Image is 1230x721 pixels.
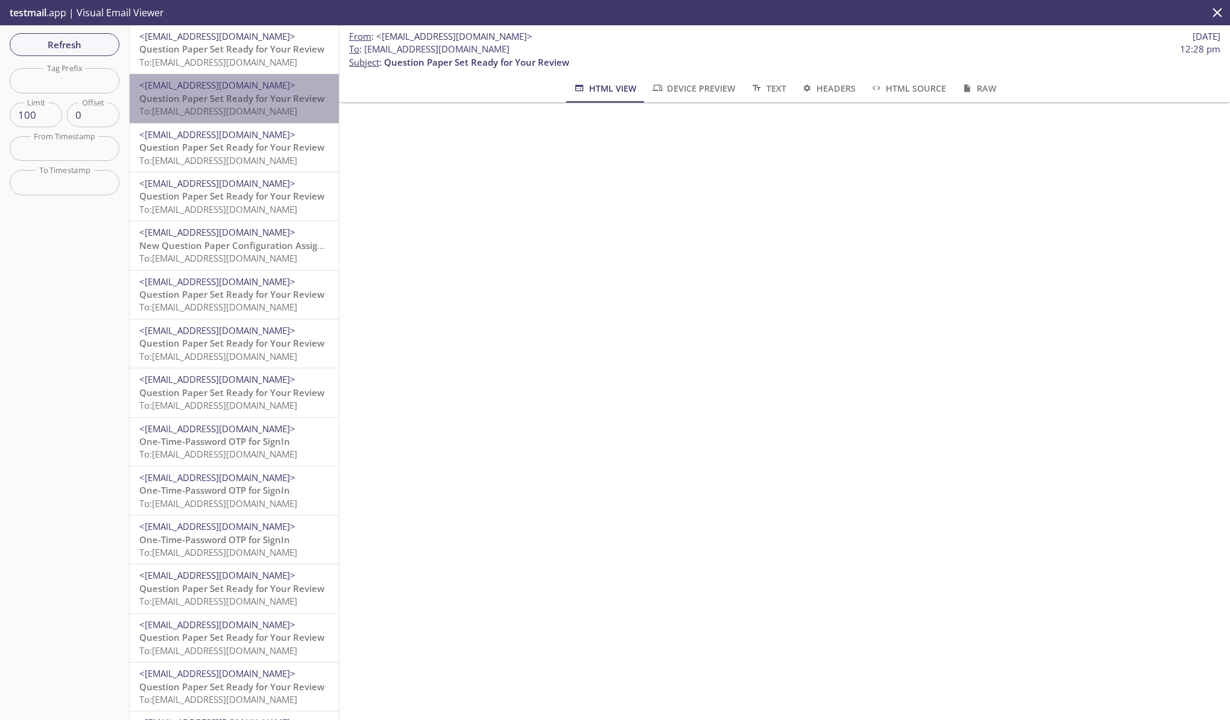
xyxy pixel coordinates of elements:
span: <[EMAIL_ADDRESS][DOMAIN_NAME]> [139,569,295,581]
span: Device Preview [651,81,736,96]
span: To: [EMAIL_ADDRESS][DOMAIN_NAME] [139,693,297,705]
span: <[EMAIL_ADDRESS][DOMAIN_NAME]> [139,423,295,435]
p: : [349,43,1220,69]
span: <[EMAIL_ADDRESS][DOMAIN_NAME]> [139,373,295,385]
span: <[EMAIL_ADDRESS][DOMAIN_NAME]> [139,79,295,91]
span: <[EMAIL_ADDRESS][DOMAIN_NAME]> [139,667,295,679]
div: <[EMAIL_ADDRESS][DOMAIN_NAME]>One-Time-Password OTP for SignInTo:[EMAIL_ADDRESS][DOMAIN_NAME] [130,418,339,466]
div: <[EMAIL_ADDRESS][DOMAIN_NAME]>Question Paper Set Ready for Your ReviewTo:[EMAIL_ADDRESS][DOMAIN_N... [130,271,339,319]
span: To: [EMAIL_ADDRESS][DOMAIN_NAME] [139,399,297,411]
span: <[EMAIL_ADDRESS][DOMAIN_NAME]> [139,177,295,189]
div: <[EMAIL_ADDRESS][DOMAIN_NAME]>New Question Paper Configuration Assigned to YouTo:[EMAIL_ADDRESS][... [130,221,339,269]
span: Question Paper Set Ready for Your Review [139,92,324,104]
span: To: [EMAIL_ADDRESS][DOMAIN_NAME] [139,497,297,509]
span: Question Paper Set Ready for Your Review [139,43,324,55]
span: <[EMAIL_ADDRESS][DOMAIN_NAME]> [139,520,295,532]
span: Text [750,81,786,96]
span: <[EMAIL_ADDRESS][DOMAIN_NAME]> [139,128,295,140]
span: HTML View [573,81,636,96]
span: To [349,43,359,55]
div: <[EMAIL_ADDRESS][DOMAIN_NAME]>One-Time-Password OTP for SignInTo:[EMAIL_ADDRESS][DOMAIN_NAME] [130,467,339,515]
span: <[EMAIL_ADDRESS][DOMAIN_NAME]> [139,275,295,288]
span: <[EMAIL_ADDRESS][DOMAIN_NAME]> [139,619,295,631]
span: To: [EMAIL_ADDRESS][DOMAIN_NAME] [139,252,297,264]
span: Raw [960,81,996,96]
span: 12:28 pm [1180,43,1220,55]
button: Refresh [10,33,119,56]
span: [DATE] [1193,30,1220,43]
span: : [EMAIL_ADDRESS][DOMAIN_NAME] [349,43,509,55]
div: <[EMAIL_ADDRESS][DOMAIN_NAME]>Question Paper Set Ready for Your ReviewTo:[EMAIL_ADDRESS][DOMAIN_N... [130,663,339,711]
span: To: [EMAIL_ADDRESS][DOMAIN_NAME] [139,644,297,656]
div: <[EMAIL_ADDRESS][DOMAIN_NAME]>Question Paper Set Ready for Your ReviewTo:[EMAIL_ADDRESS][DOMAIN_N... [130,124,339,172]
div: <[EMAIL_ADDRESS][DOMAIN_NAME]>Question Paper Set Ready for Your ReviewTo:[EMAIL_ADDRESS][DOMAIN_N... [130,74,339,122]
div: <[EMAIL_ADDRESS][DOMAIN_NAME]>Question Paper Set Ready for Your ReviewTo:[EMAIL_ADDRESS][DOMAIN_N... [130,564,339,612]
span: <[EMAIL_ADDRESS][DOMAIN_NAME]> [139,226,295,238]
span: <[EMAIL_ADDRESS][DOMAIN_NAME]> [139,30,295,42]
span: <[EMAIL_ADDRESS][DOMAIN_NAME]> [139,471,295,483]
span: To: [EMAIL_ADDRESS][DOMAIN_NAME] [139,546,297,558]
span: Question Paper Set Ready for Your Review [384,56,569,68]
span: Question Paper Set Ready for Your Review [139,681,324,693]
span: To: [EMAIL_ADDRESS][DOMAIN_NAME] [139,301,297,313]
span: From [349,30,371,42]
div: <[EMAIL_ADDRESS][DOMAIN_NAME]>Question Paper Set Ready for Your ReviewTo:[EMAIL_ADDRESS][DOMAIN_N... [130,368,339,417]
span: One-Time-Password OTP for SignIn [139,484,290,496]
span: Question Paper Set Ready for Your Review [139,631,324,643]
span: To: [EMAIL_ADDRESS][DOMAIN_NAME] [139,203,297,215]
span: testmail [10,6,46,19]
span: <[EMAIL_ADDRESS][DOMAIN_NAME]> [376,30,532,42]
span: New Question Paper Configuration Assigned to You [139,239,365,251]
span: One-Time-Password OTP for SignIn [139,435,290,447]
span: One-Time-Password OTP for SignIn [139,534,290,546]
span: To: [EMAIL_ADDRESS][DOMAIN_NAME] [139,105,297,117]
span: Refresh [19,37,110,52]
span: To: [EMAIL_ADDRESS][DOMAIN_NAME] [139,154,297,166]
span: To: [EMAIL_ADDRESS][DOMAIN_NAME] [139,448,297,460]
span: Subject [349,56,379,68]
div: <[EMAIL_ADDRESS][DOMAIN_NAME]>One-Time-Password OTP for SignInTo:[EMAIL_ADDRESS][DOMAIN_NAME] [130,515,339,564]
div: <[EMAIL_ADDRESS][DOMAIN_NAME]>Question Paper Set Ready for Your ReviewTo:[EMAIL_ADDRESS][DOMAIN_N... [130,614,339,662]
span: : [349,30,532,43]
div: <[EMAIL_ADDRESS][DOMAIN_NAME]>Question Paper Set Ready for Your ReviewTo:[EMAIL_ADDRESS][DOMAIN_N... [130,172,339,221]
span: Question Paper Set Ready for Your Review [139,141,324,153]
span: To: [EMAIL_ADDRESS][DOMAIN_NAME] [139,56,297,68]
div: <[EMAIL_ADDRESS][DOMAIN_NAME]>Question Paper Set Ready for Your ReviewTo:[EMAIL_ADDRESS][DOMAIN_N... [130,25,339,74]
span: HTML Source [870,81,946,96]
span: Question Paper Set Ready for Your Review [139,582,324,594]
span: Question Paper Set Ready for Your Review [139,337,324,349]
span: Question Paper Set Ready for Your Review [139,190,324,202]
div: <[EMAIL_ADDRESS][DOMAIN_NAME]>Question Paper Set Ready for Your ReviewTo:[EMAIL_ADDRESS][DOMAIN_N... [130,320,339,368]
span: Question Paper Set Ready for Your Review [139,386,324,398]
span: Question Paper Set Ready for Your Review [139,288,324,300]
span: <[EMAIL_ADDRESS][DOMAIN_NAME]> [139,324,295,336]
span: To: [EMAIL_ADDRESS][DOMAIN_NAME] [139,350,297,362]
span: To: [EMAIL_ADDRESS][DOMAIN_NAME] [139,595,297,607]
span: Headers [801,81,856,96]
